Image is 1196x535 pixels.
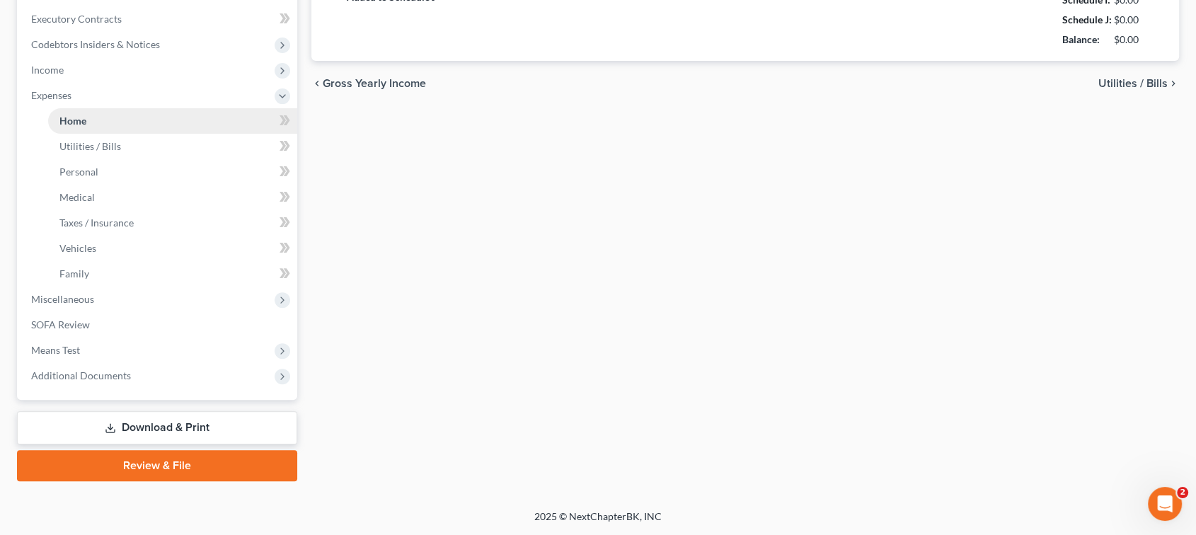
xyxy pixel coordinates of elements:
[31,38,160,50] span: Codebtors Insiders & Notices
[31,344,80,356] span: Means Test
[1148,487,1182,521] iframe: Intercom live chat
[1114,13,1151,27] div: $0.00
[59,242,96,254] span: Vehicles
[48,185,297,210] a: Medical
[59,166,98,178] span: Personal
[1098,78,1179,89] button: Utilities / Bills chevron_right
[59,115,86,127] span: Home
[1168,78,1179,89] i: chevron_right
[20,6,297,32] a: Executory Contracts
[31,293,94,305] span: Miscellaneous
[59,217,134,229] span: Taxes / Insurance
[311,78,426,89] button: chevron_left Gross Yearly Income
[48,159,297,185] a: Personal
[31,369,131,381] span: Additional Documents
[1098,78,1168,89] span: Utilities / Bills
[59,267,89,280] span: Family
[323,78,426,89] span: Gross Yearly Income
[31,64,64,76] span: Income
[48,108,297,134] a: Home
[1062,13,1112,25] strong: Schedule J:
[195,510,1001,535] div: 2025 © NextChapterBK, INC
[1062,33,1100,45] strong: Balance:
[17,411,297,444] a: Download & Print
[31,89,71,101] span: Expenses
[1177,487,1188,498] span: 2
[48,134,297,159] a: Utilities / Bills
[48,261,297,287] a: Family
[311,78,323,89] i: chevron_left
[31,318,90,330] span: SOFA Review
[20,312,297,338] a: SOFA Review
[59,140,121,152] span: Utilities / Bills
[59,191,95,203] span: Medical
[31,13,122,25] span: Executory Contracts
[17,450,297,481] a: Review & File
[48,236,297,261] a: Vehicles
[1114,33,1151,47] div: $0.00
[48,210,297,236] a: Taxes / Insurance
